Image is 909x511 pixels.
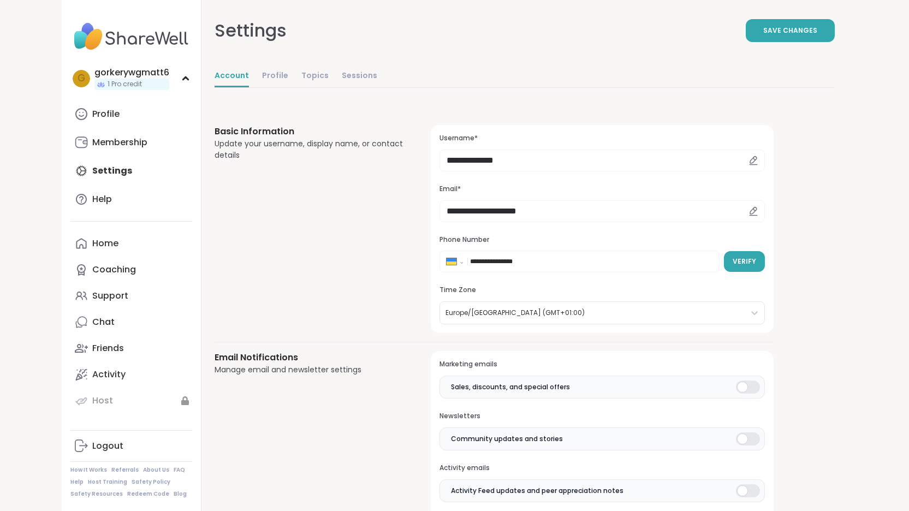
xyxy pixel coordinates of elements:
[439,134,764,143] h3: Username*
[70,466,107,474] a: How It Works
[439,464,764,473] h3: Activity emails
[301,66,329,87] a: Topics
[88,478,127,486] a: Host Training
[70,309,192,335] a: Chat
[92,264,136,276] div: Coaching
[451,382,570,392] span: Sales, discounts, and special offers
[746,19,835,42] button: Save Changes
[174,490,187,498] a: Blog
[92,136,147,148] div: Membership
[70,433,192,459] a: Logout
[92,316,115,328] div: Chat
[70,230,192,257] a: Home
[70,186,192,212] a: Help
[94,67,169,79] div: gorkerywgmatt6
[451,486,623,496] span: Activity Feed updates and peer appreciation notes
[70,101,192,127] a: Profile
[92,290,128,302] div: Support
[92,369,126,381] div: Activity
[215,17,287,44] div: Settings
[92,342,124,354] div: Friends
[439,286,764,295] h3: Time Zone
[92,108,120,120] div: Profile
[143,466,169,474] a: About Us
[127,490,169,498] a: Redeem Code
[763,26,817,35] span: Save Changes
[215,138,405,161] div: Update your username, display name, or contact details
[111,466,139,474] a: Referrals
[342,66,377,87] a: Sessions
[439,235,764,245] h3: Phone Number
[108,80,142,89] span: 1 Pro credit
[215,125,405,138] h3: Basic Information
[92,237,118,249] div: Home
[451,434,563,444] span: Community updates and stories
[174,466,185,474] a: FAQ
[724,251,765,272] button: Verify
[215,66,249,87] a: Account
[70,17,192,56] img: ShareWell Nav Logo
[70,335,192,361] a: Friends
[70,361,192,388] a: Activity
[733,257,756,266] span: Verify
[439,185,764,194] h3: Email*
[262,66,288,87] a: Profile
[215,364,405,376] div: Manage email and newsletter settings
[70,283,192,309] a: Support
[132,478,170,486] a: Safety Policy
[92,193,112,205] div: Help
[92,440,123,452] div: Logout
[78,72,85,86] span: g
[70,478,84,486] a: Help
[439,360,764,369] h3: Marketing emails
[70,257,192,283] a: Coaching
[70,388,192,414] a: Host
[439,412,764,421] h3: Newsletters
[92,395,113,407] div: Host
[215,351,405,364] h3: Email Notifications
[70,129,192,156] a: Membership
[70,490,123,498] a: Safety Resources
